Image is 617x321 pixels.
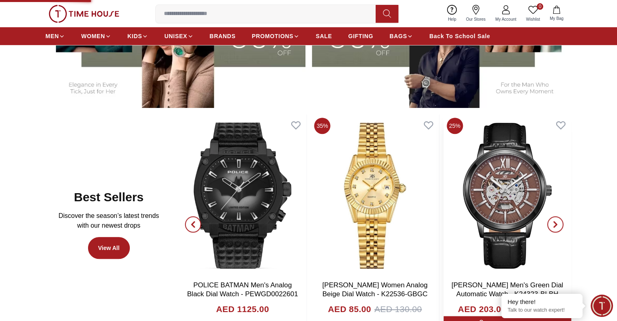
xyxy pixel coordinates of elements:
[546,15,567,22] span: My Bag
[492,16,520,22] span: My Account
[348,29,373,43] a: GIFTING
[463,16,489,22] span: Our Stores
[210,29,236,43] a: BRANDS
[178,114,306,277] img: POLICE BATMAN Men's Analog Black Dial Watch - PEWGD0022601
[74,190,144,205] h2: Best Sellers
[389,29,413,43] a: BAGS
[81,32,105,40] span: WOMEN
[81,29,111,43] a: WOMEN
[316,32,332,40] span: SALE
[52,211,166,231] p: Discover the season’s latest trends with our newest drops
[429,29,490,43] a: Back To School Sale
[447,118,463,134] span: 25%
[311,114,439,277] img: Kenneth Scott Women Analog Beige Dial Watch - K22536-GBGC
[187,281,298,298] a: POLICE BATMAN Men's Analog Black Dial Watch - PEWGD0022601
[523,16,543,22] span: Wishlist
[507,307,576,314] p: Talk to our watch expert!
[545,4,568,23] button: My Bag
[389,32,407,40] span: BAGS
[461,3,490,24] a: Our Stores
[458,303,506,316] h4: AED 203.00
[88,237,130,259] a: View All
[316,29,332,43] a: SALE
[314,118,331,134] span: 35%
[328,303,371,316] h4: AED 85.00
[429,32,490,40] span: Back To School Sale
[164,32,187,40] span: UNISEX
[445,16,460,22] span: Help
[521,3,545,24] a: 0Wishlist
[45,32,59,40] span: MEN
[507,298,576,306] div: Hey there!
[348,32,373,40] span: GIFTING
[591,295,613,317] div: Chat Widget
[322,281,428,298] a: [PERSON_NAME] Women Analog Beige Dial Watch - K22536-GBGC
[216,303,269,316] h4: AED 1125.00
[127,29,148,43] a: KIDS
[127,32,142,40] span: KIDS
[252,29,300,43] a: PROMOTIONS
[537,3,543,10] span: 0
[49,5,119,23] img: ...
[164,29,193,43] a: UNISEX
[443,3,461,24] a: Help
[451,281,563,298] a: [PERSON_NAME] Men's Green Dial Automatic Watch - K24323-BLBH
[45,29,65,43] a: MEN
[252,32,294,40] span: PROMOTIONS
[443,114,571,277] img: Kenneth Scott Men's Green Dial Automatic Watch - K24323-BLBH
[374,303,422,316] span: AED 130.00
[210,32,236,40] span: BRANDS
